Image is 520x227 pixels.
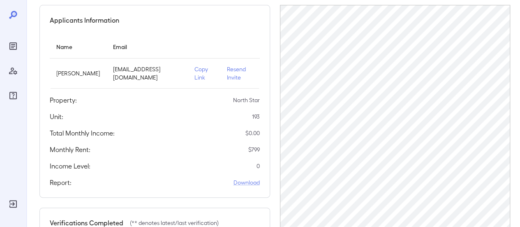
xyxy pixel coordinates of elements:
p: $ 799 [248,145,260,154]
div: Reports [7,40,20,53]
p: [EMAIL_ADDRESS][DOMAIN_NAME] [113,65,181,82]
h5: Property: [50,95,77,105]
p: [PERSON_NAME] [56,69,100,77]
div: Log Out [7,197,20,211]
p: 0 [257,162,260,170]
h5: Total Monthly Income: [50,128,115,138]
a: Download [233,178,260,187]
p: $ 0.00 [245,129,260,137]
h5: Income Level: [50,161,90,171]
div: Manage Users [7,64,20,77]
h5: Monthly Rent: [50,145,90,154]
p: North Star [233,96,260,104]
p: Resend Invite [227,65,253,82]
div: FAQ [7,89,20,102]
p: 193 [252,112,260,121]
th: Email [106,35,188,59]
p: Copy Link [194,65,214,82]
th: Name [50,35,106,59]
h5: Applicants Information [50,15,119,25]
p: (** denotes latest/last verification) [130,219,219,227]
h5: Unit: [50,112,63,122]
table: simple table [50,35,260,89]
h5: Report: [50,178,72,187]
